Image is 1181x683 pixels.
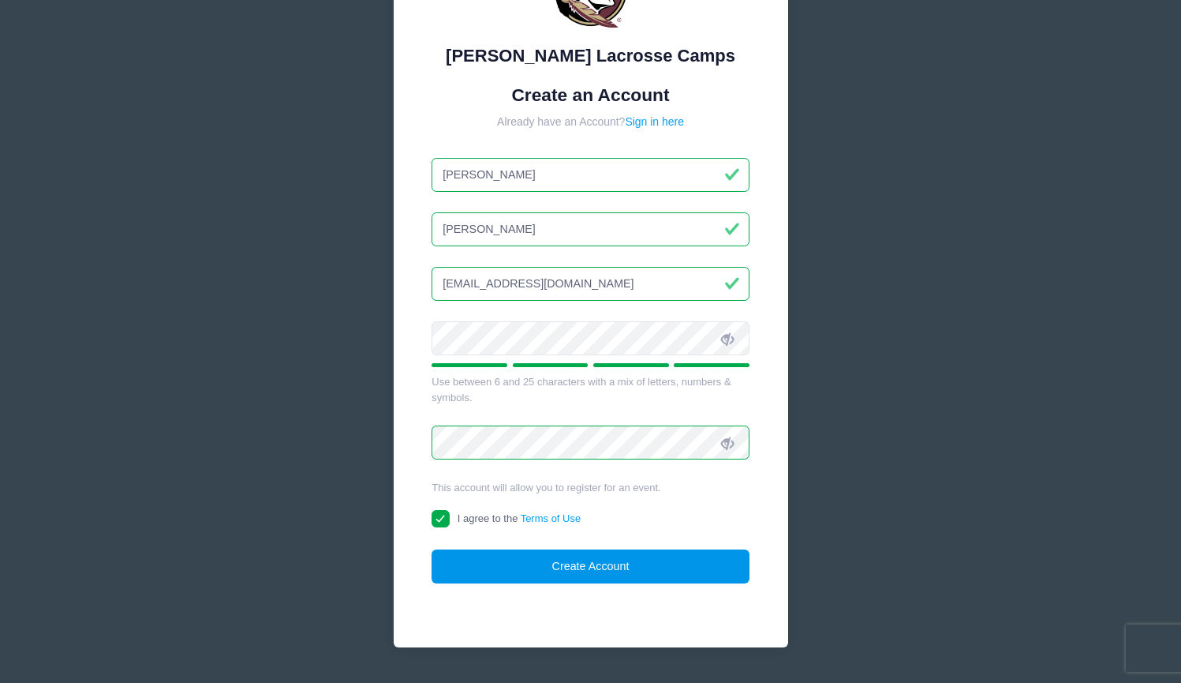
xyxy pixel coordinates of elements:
[432,550,749,584] button: Create Account
[432,114,749,130] div: Already have an Account?
[432,480,749,496] div: This account will allow you to register for an event.
[432,212,749,246] input: Last Name
[625,115,684,128] a: Sign in here
[432,84,749,106] h1: Create an Account
[432,267,749,301] input: Email
[432,158,749,192] input: First Name
[432,43,749,69] div: [PERSON_NAME] Lacrosse Camps
[432,510,450,528] input: I agree to theTerms of Use
[458,512,581,524] span: I agree to the
[432,374,749,405] div: Use between 6 and 25 characters with a mix of letters, numbers & symbols.
[521,512,581,524] a: Terms of Use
